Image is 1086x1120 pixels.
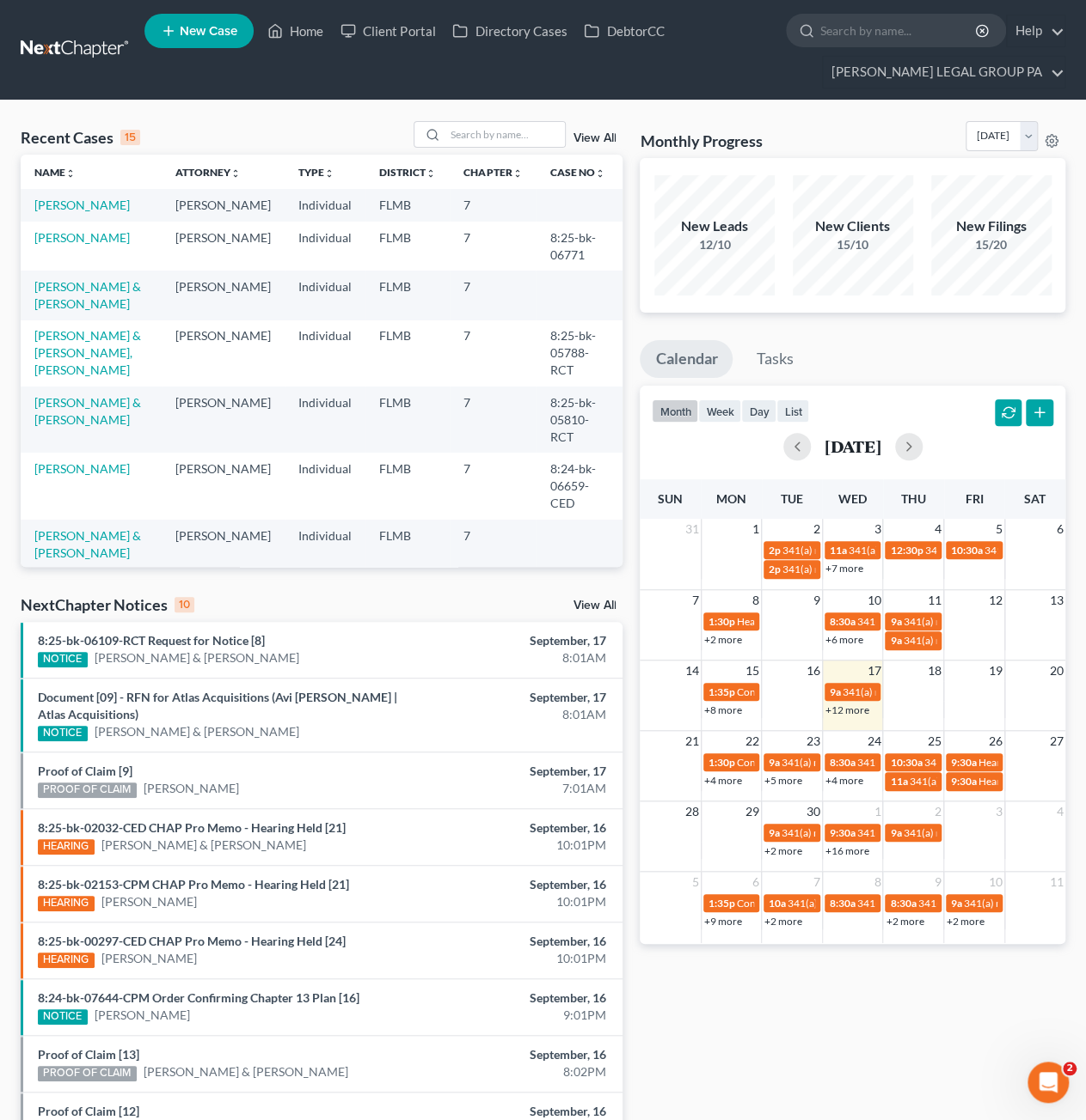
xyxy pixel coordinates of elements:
[162,189,285,221] td: [PERSON_NAME]
[825,633,863,646] a: +6 more
[38,782,137,798] div: PROOF OF CLAIM
[175,597,194,612] div: 10
[716,491,746,506] span: Mon
[931,236,1052,253] div: 15/20
[365,189,450,221] td: FLMB
[740,340,808,378] a: Tasks
[428,632,606,649] div: September, 17
[428,893,606,910] div: 10:01PM
[428,1103,606,1120] div: September, 16
[332,15,444,46] a: Client Portal
[379,166,436,179] a: Districtunfold_more
[640,340,733,378] a: Calendar
[805,801,822,822] span: 30
[162,271,285,320] td: [PERSON_NAME]
[428,780,606,797] div: 7:01AM
[704,774,742,787] a: +4 more
[38,1047,139,1062] a: Proof of Claim [13]
[34,395,141,427] a: [PERSON_NAME] & [PERSON_NAME]
[34,198,130,212] a: [PERSON_NAME]
[684,801,701,822] span: 28
[21,594,194,615] div: NextChapter Notices
[830,756,856,769] span: 8:30a
[751,872,761,892] span: 6
[594,168,604,179] i: unfold_more
[987,731,1004,752] span: 26
[365,520,450,569] td: FLMB
[769,756,780,769] span: 9a
[751,590,761,611] span: 8
[450,222,536,271] td: 7
[38,934,346,948] a: 8:25-bk-00297-CED CHAP Pro Memo - Hearing Held [24]
[34,528,141,560] a: [PERSON_NAME] & [PERSON_NAME]
[175,166,241,179] a: Attorneyunfold_more
[38,896,95,911] div: HEARING
[428,1046,606,1063] div: September, 16
[830,615,856,628] span: 8:30a
[38,633,265,648] a: 8:25-bk-06109-RCT Request for Notice [8]
[933,801,943,822] span: 2
[536,387,623,453] td: 8:25-bk-05810-RCT
[890,756,922,769] span: 10:30a
[769,563,781,575] span: 2p
[793,216,913,236] div: New Clients
[903,634,1069,647] span: 341(a) meeting for [PERSON_NAME]
[324,168,334,179] i: unfold_more
[812,872,822,892] span: 7
[865,590,882,611] span: 10
[21,127,140,148] div: Recent Cases
[951,756,977,769] span: 9:30a
[933,519,943,539] span: 4
[162,453,285,519] td: [PERSON_NAME]
[872,801,882,822] span: 1
[428,950,606,967] div: 10:01PM
[812,590,822,611] span: 9
[285,189,365,221] td: Individual
[690,872,701,892] span: 5
[764,844,802,857] a: +2 more
[450,387,536,453] td: 7
[825,562,863,575] a: +7 more
[994,519,1004,539] span: 5
[890,615,901,628] span: 9a
[34,166,76,179] a: Nameunfold_more
[450,271,536,320] td: 7
[38,652,88,667] div: NOTICE
[512,168,522,179] i: unfold_more
[463,166,522,179] a: Chapterunfold_more
[120,130,140,145] div: 15
[857,615,1023,628] span: 341(a) meeting for [PERSON_NAME]
[428,989,606,1007] div: September, 16
[744,660,761,681] span: 15
[428,819,606,837] div: September, 16
[640,131,762,151] h3: Monthly Progress
[549,166,604,179] a: Case Nounfold_more
[1048,731,1065,752] span: 27
[365,387,450,453] td: FLMB
[782,563,1040,575] span: 341(a) meeting for [PERSON_NAME] & [PERSON_NAME]
[1055,801,1065,822] span: 4
[769,544,781,557] span: 2p
[994,801,1004,822] span: 3
[365,222,450,271] td: FLMB
[162,320,285,387] td: [PERSON_NAME]
[965,491,983,506] span: Fri
[776,399,809,423] button: list
[782,826,948,839] span: 341(a) meeting for [PERSON_NAME]
[34,328,141,377] a: [PERSON_NAME] & [PERSON_NAME], [PERSON_NAME]
[536,222,623,271] td: 8:25-bk-06771
[34,279,141,311] a: [PERSON_NAME] & [PERSON_NAME]
[144,780,239,797] a: [PERSON_NAME]
[428,1063,606,1080] div: 8:02PM
[428,876,606,893] div: September, 16
[365,320,450,387] td: FLMB
[428,649,606,667] div: 8:01AM
[162,520,285,569] td: [PERSON_NAME]
[1024,491,1046,506] span: Sat
[857,897,1023,910] span: 341(a) meeting for [PERSON_NAME]
[830,544,847,557] span: 11a
[573,132,616,144] a: View All
[298,166,334,179] a: Typeunfold_more
[1007,15,1065,46] a: Help
[101,837,306,854] a: [PERSON_NAME] & [PERSON_NAME]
